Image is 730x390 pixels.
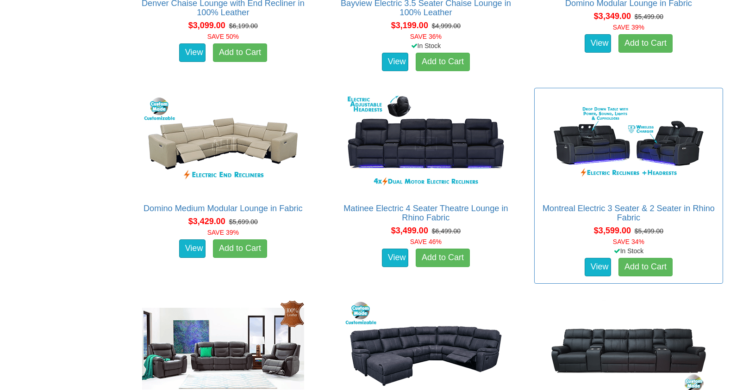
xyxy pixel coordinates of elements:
span: $3,599.00 [594,226,631,235]
a: View [382,249,409,267]
a: Montreal Electric 3 Seater & 2 Seater in Rhino Fabric [543,204,715,222]
font: SAVE 46% [410,238,442,245]
font: SAVE 39% [613,24,644,31]
a: Domino Medium Modular Lounge in Fabric [144,204,303,213]
del: $6,199.00 [229,22,258,30]
span: $3,349.00 [594,12,631,21]
span: $3,199.00 [391,21,428,30]
span: $3,099.00 [188,21,225,30]
div: In Stock [330,41,522,50]
img: Matinee Electric 4 Seater Theatre Lounge in Rhino Fabric [343,93,509,195]
del: $5,499.00 [635,227,663,235]
a: Matinee Electric 4 Seater Theatre Lounge in Rhino Fabric [343,204,508,222]
font: SAVE 39% [207,229,239,236]
font: SAVE 34% [613,238,644,245]
del: $5,699.00 [229,218,258,225]
a: View [382,53,409,71]
span: $3,499.00 [391,226,428,235]
del: $5,499.00 [635,13,663,20]
del: $4,999.00 [432,22,461,30]
img: Montreal Electric 3 Seater & 2 Seater in Rhino Fabric [545,93,712,195]
a: Add to Cart [213,239,267,258]
a: View [179,239,206,258]
a: Add to Cart [213,43,267,62]
span: $3,429.00 [188,217,225,226]
a: Add to Cart [618,34,673,53]
a: Add to Cart [416,249,470,267]
a: View [179,43,206,62]
a: Add to Cart [618,258,673,276]
a: View [585,34,611,53]
a: Add to Cart [416,53,470,71]
img: Domino Medium Modular Lounge in Fabric [140,93,306,195]
a: View [585,258,611,276]
font: SAVE 50% [207,33,239,40]
del: $6,499.00 [432,227,461,235]
font: SAVE 36% [410,33,442,40]
div: In Stock [532,246,725,256]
